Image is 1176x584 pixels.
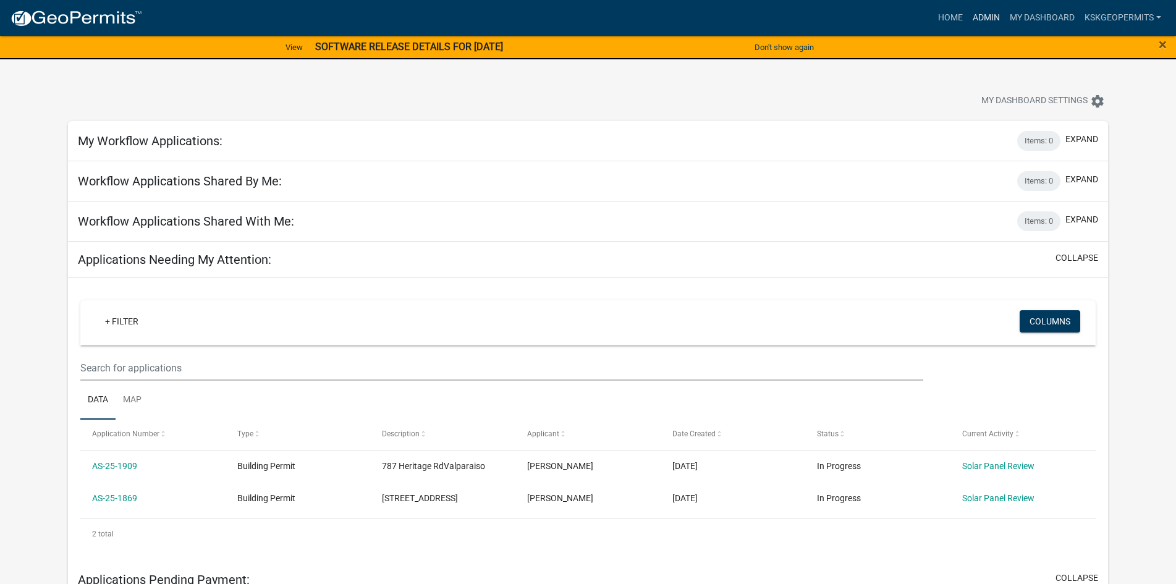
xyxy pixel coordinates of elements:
[1055,252,1098,264] button: collapse
[1090,94,1105,109] i: settings
[1065,133,1098,146] button: expand
[660,420,805,449] datatable-header-cell: Date Created
[750,37,819,57] button: Don't show again
[1017,171,1060,191] div: Items: 0
[672,493,698,503] span: 09/25/2025
[80,420,226,449] datatable-header-cell: Application Number
[805,420,950,449] datatable-header-cell: Status
[78,214,294,229] h5: Workflow Applications Shared With Me:
[80,381,116,420] a: Data
[527,493,593,503] span: Jonathon Stegbauer
[382,493,458,503] span: 2250 Blarney Stone DrValparaiso
[981,94,1088,109] span: My Dashboard Settings
[817,493,861,503] span: In Progress
[78,133,222,148] h5: My Workflow Applications:
[116,381,149,420] a: Map
[78,174,282,188] h5: Workflow Applications Shared By Me:
[950,420,1096,449] datatable-header-cell: Current Activity
[1159,37,1167,52] button: Close
[370,420,515,449] datatable-header-cell: Description
[817,461,861,471] span: In Progress
[527,461,593,471] span: Alan Gershkovich
[1020,310,1080,332] button: Columns
[515,420,661,449] datatable-header-cell: Applicant
[281,37,308,57] a: View
[237,430,253,438] span: Type
[237,461,295,471] span: Building Permit
[226,420,371,449] datatable-header-cell: Type
[92,461,137,471] a: AS-25-1909
[672,430,716,438] span: Date Created
[78,252,271,267] h5: Applications Needing My Attention:
[1080,6,1166,30] a: KSKgeopermits
[80,518,1096,549] div: 2 total
[68,278,1108,562] div: collapse
[672,461,698,471] span: 09/30/2025
[1017,131,1060,151] div: Items: 0
[80,355,923,381] input: Search for applications
[95,310,148,332] a: + Filter
[1065,173,1098,186] button: expand
[92,493,137,503] a: AS-25-1869
[817,430,839,438] span: Status
[382,461,485,471] span: 787 Heritage RdValparaiso
[1017,211,1060,231] div: Items: 0
[933,6,968,30] a: Home
[971,89,1115,113] button: My Dashboard Settingssettings
[1065,213,1098,226] button: expand
[1159,36,1167,53] span: ×
[382,430,420,438] span: Description
[962,493,1034,503] a: Solar Panel Review
[237,493,295,503] span: Building Permit
[962,430,1013,438] span: Current Activity
[92,430,159,438] span: Application Number
[527,430,559,438] span: Applicant
[315,41,503,53] strong: SOFTWARE RELEASE DETAILS FOR [DATE]
[1005,6,1080,30] a: My Dashboard
[968,6,1005,30] a: Admin
[962,461,1034,471] a: Solar Panel Review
